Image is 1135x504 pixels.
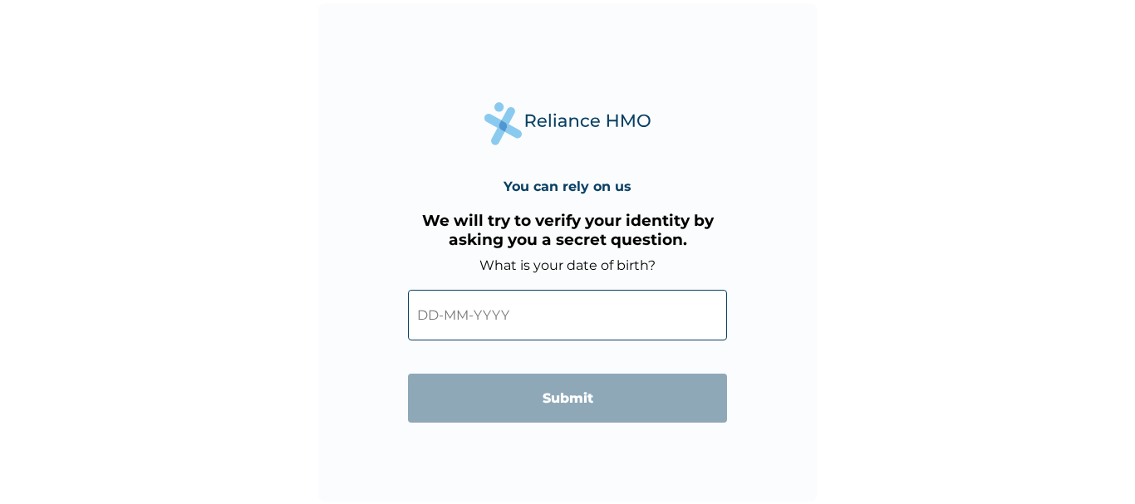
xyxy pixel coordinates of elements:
img: Reliance Health's Logo [484,102,651,144]
input: Submit [408,374,727,423]
label: What is your date of birth? [479,257,656,273]
h4: You can rely on us [504,179,631,194]
input: DD-MM-YYYY [408,290,727,340]
h3: We will try to verify your identity by asking you a secret question. [408,211,727,249]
